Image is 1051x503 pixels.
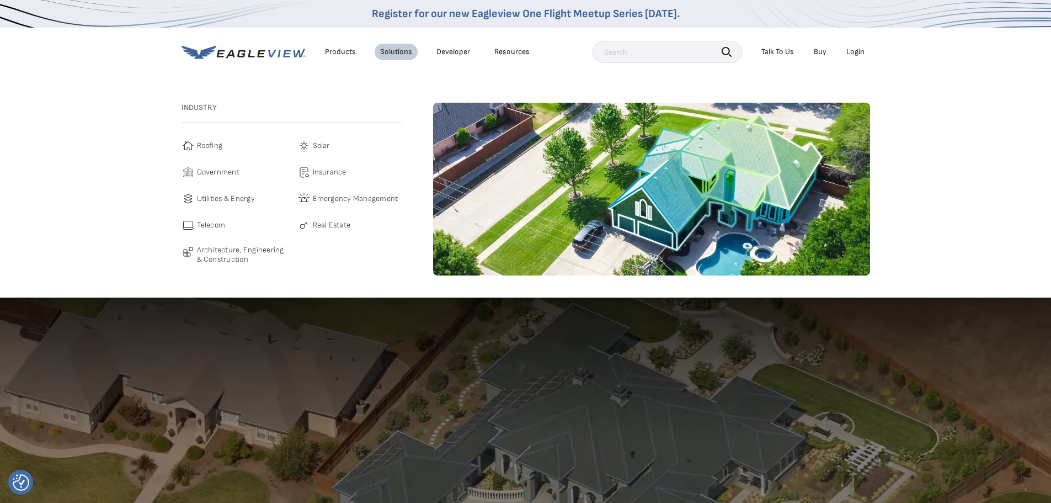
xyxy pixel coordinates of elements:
[182,166,195,179] img: government-icon.svg
[182,139,195,152] img: roofing-icon.svg
[182,192,195,205] img: utilities-icon.svg
[197,192,255,205] span: Utilities & Energy
[197,245,286,264] span: Architecture, Engineering & Construction
[846,47,865,57] div: Login
[761,47,794,57] div: Talk To Us
[197,219,226,232] span: Telecom
[182,166,286,179] a: Government
[814,47,826,57] a: Buy
[380,47,412,57] div: Solutions
[197,139,223,152] span: Roofing
[182,219,195,232] img: telecom-icon.svg
[182,245,286,264] a: Architecture, Engineering & Construction
[372,7,680,20] a: Register for our new Eagleview One Flight Meetup Series [DATE].
[197,166,239,179] span: Government
[297,219,402,232] a: Real Estate
[325,47,356,57] div: Products
[297,166,311,179] img: insurance-icon.svg
[297,139,311,152] img: solar-icon.svg
[297,192,402,205] a: Emergency Management
[436,47,470,57] a: Developer
[593,41,743,63] input: Search
[313,192,398,205] span: Emergency Management
[433,103,870,276] img: architecture-image-1.webp
[297,192,311,205] img: emergency-icon.svg
[297,139,402,152] a: Solar
[313,219,351,232] span: Real Estate
[313,166,346,179] span: Insurance
[182,219,286,232] a: Telecom
[182,192,286,205] a: Utilities & Energy
[182,245,195,258] img: architecture-icon.svg
[182,103,402,113] h3: Industry
[182,139,286,152] a: Roofing
[494,47,530,57] div: Resources
[13,474,29,491] button: Consent Preferences
[313,139,330,152] span: Solar
[13,474,29,491] img: Revisit consent button
[297,166,402,179] a: Insurance
[297,219,311,232] img: real-estate-icon.svg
